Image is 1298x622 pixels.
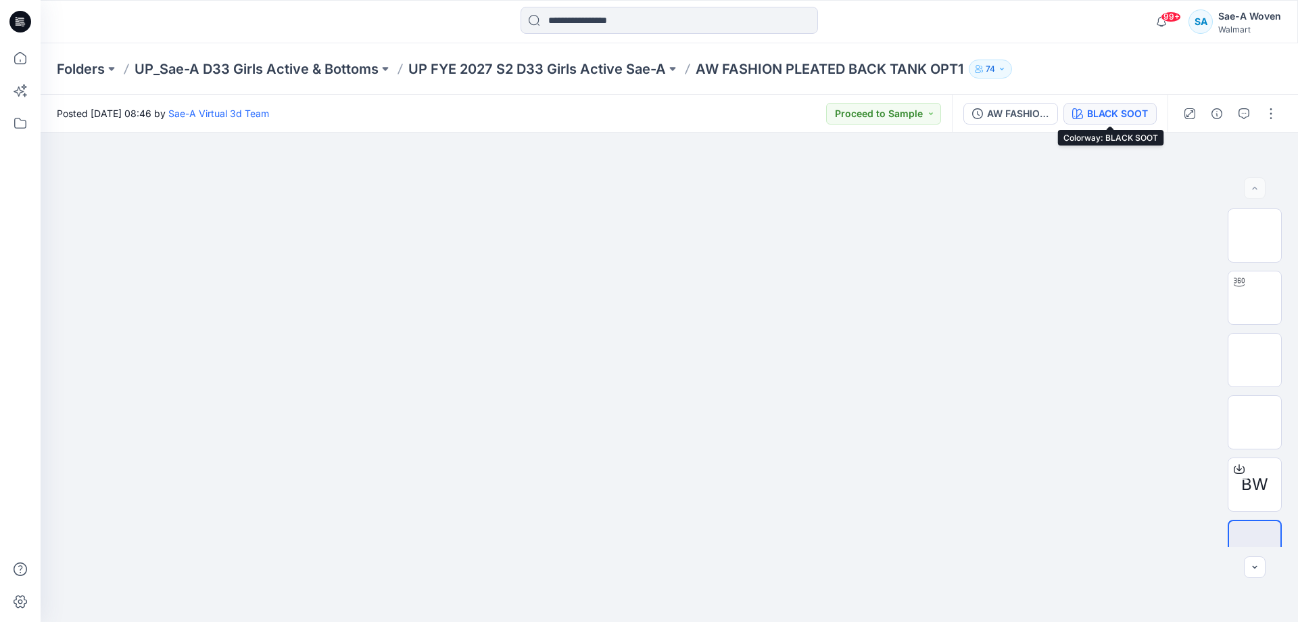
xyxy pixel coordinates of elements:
[1218,8,1281,24] div: Sae-A Woven
[1241,472,1268,497] span: BW
[1188,9,1213,34] div: SA
[986,62,995,76] p: 74
[696,60,963,79] p: AW FASHION PLEATED BACK TANK OPT1
[135,60,379,79] a: UP_Sae-A D33 Girls Active & Bottoms
[1063,103,1157,125] button: BLACK SOOT
[408,60,666,79] a: UP FYE 2027 S2 D33 Girls Active Sae-A
[57,106,269,120] span: Posted [DATE] 08:46 by
[963,103,1058,125] button: AW FASHION PLEATED BACK TANK OPT1_REV_FULL COLORWAYS
[1161,12,1181,22] span: 99+
[1087,106,1148,121] div: BLACK SOOT
[168,108,269,119] a: Sae-A Virtual 3d Team
[1206,103,1228,125] button: Details
[1218,24,1281,35] div: Walmart
[987,106,1049,121] div: AW FASHION PLEATED BACK TANK OPT1_REV_FULL COLORWAYS
[969,60,1012,79] button: 74
[57,60,105,79] a: Folders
